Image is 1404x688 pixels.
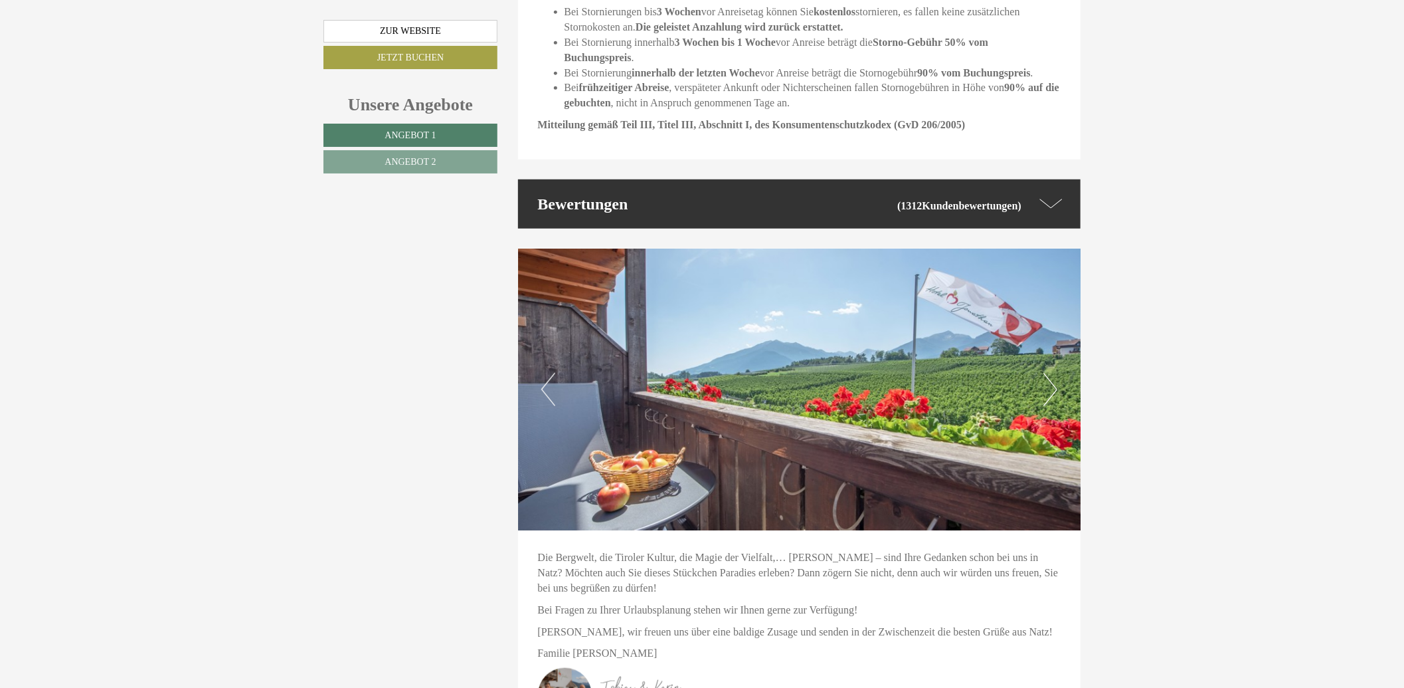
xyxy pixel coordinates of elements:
[565,37,989,63] strong: Storno-Gebühr 50% vom Buchungspreis
[565,66,1061,81] li: Bei Stornierung vor Anreise beträgt die Stornogebühr .
[565,5,1061,35] li: Bei Stornierungen bis vor Anreisetag können Sie stornieren, es fallen keine zusätzlichen Stornoko...
[323,46,497,69] a: Jetzt buchen
[538,603,1061,618] p: Bei Fragen zu Ihrer Urlaubsplanung stehen wir Ihnen gerne zur Verfügung!
[657,6,701,17] strong: 3 Wochen
[518,179,1081,229] div: Bewertungen
[1043,373,1057,406] button: Next
[565,35,1061,66] li: Bei Stornierung innerhalb vor Anreise beträgt die .
[538,119,966,130] strong: Mitteilung gemäß Teil III, Titel III, Abschnitt I, des Konsumentenschutzkodex (GvD 206/2005)
[323,20,497,43] a: Zur Website
[541,373,555,406] button: Previous
[675,37,776,48] strong: 3 Wochen bis 1 Woche
[323,92,497,117] div: Unsere Angebote
[636,21,843,33] strong: Die geleistet Anzahlung wird zurück erstattet.
[922,200,1018,211] span: Kundenbewertungen
[579,82,669,93] strong: frühzeitiger Abreise
[538,646,1061,661] p: Familie [PERSON_NAME]
[897,200,1021,211] small: (1312 )
[814,6,855,17] strong: kostenlos
[917,67,1030,78] strong: 90% vom Buchungspreis
[385,157,436,167] span: Angebot 2
[565,80,1061,111] li: Bei , verspäteter Ankunft oder Nichterscheinen fallen Stornogebühren in Höhe von , nicht in Anspr...
[632,67,760,78] strong: innerhalb der letzten Woche
[385,130,436,140] span: Angebot 1
[538,625,1061,640] p: [PERSON_NAME], wir freuen uns über eine baldige Zusage und senden in der Zwischenzeit die besten ...
[538,550,1061,596] p: Die Bergwelt, die Tiroler Kultur, die Magie der Vielfalt,… [PERSON_NAME] – sind Ihre Gedanken sch...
